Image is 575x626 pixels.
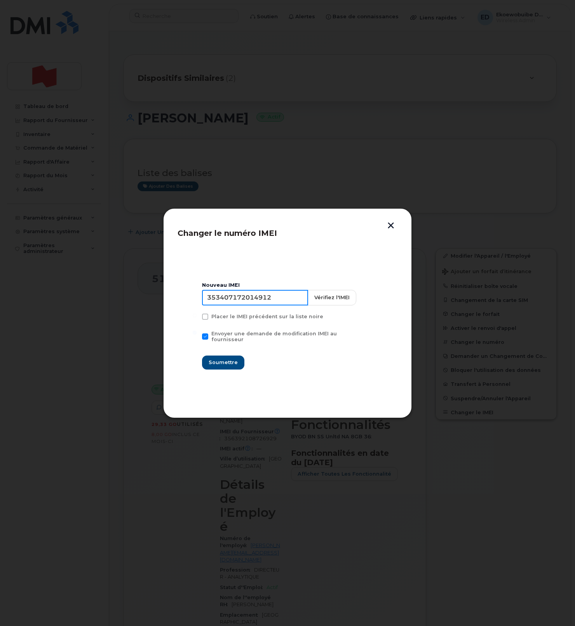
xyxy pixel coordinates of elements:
[308,290,356,305] button: Vérifiez l'IMEI
[193,331,197,335] input: Envoyer une demande de modification IMEI au fournisseur
[193,314,197,317] input: Placer le IMEI précédent sur la liste noire
[178,228,277,238] span: Changer le numéro IMEI
[211,331,337,342] span: Envoyer une demande de modification IMEI au fournisseur
[202,282,373,288] div: Nouveau IMEI
[202,356,244,370] button: Soumettre
[211,314,323,319] span: Placer le IMEI précédent sur la liste noire
[209,359,238,366] span: Soumettre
